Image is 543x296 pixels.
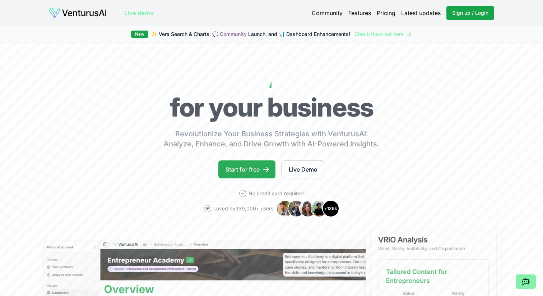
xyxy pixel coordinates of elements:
img: Avatar 4 [311,200,328,217]
img: Avatar 1 [276,200,293,217]
span: Sign up / Login [452,9,488,17]
img: logo [49,7,107,19]
a: Latest updates [401,9,441,17]
a: Check them out here [354,31,412,38]
a: Sign up / Login [446,6,494,20]
a: Start for free [218,160,275,178]
span: ✨ Vera Search & Charts, 💬 Launch, and 📊 Dashboard Enhancements! [151,31,350,38]
a: Pricing [377,9,395,17]
a: Live Demo [281,160,325,178]
img: Avatar 3 [299,200,316,217]
div: New [131,31,148,38]
a: Community [220,31,247,37]
img: Avatar 2 [288,200,305,217]
a: Community [312,9,343,17]
a: Live demo [124,9,154,17]
a: Features [348,9,371,17]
